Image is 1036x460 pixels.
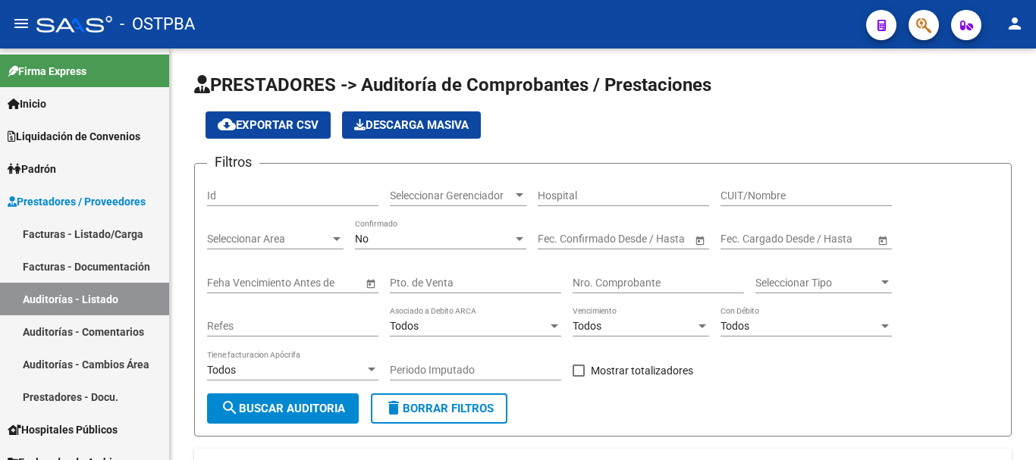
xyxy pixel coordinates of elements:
[390,320,419,332] span: Todos
[206,111,331,139] button: Exportar CSV
[221,402,345,415] span: Buscar Auditoria
[342,111,481,139] button: Descarga Masiva
[538,233,593,246] input: Fecha inicio
[12,14,30,33] mat-icon: menu
[385,402,494,415] span: Borrar Filtros
[218,115,236,133] mat-icon: cloud_download
[874,232,890,248] button: Open calendar
[606,233,680,246] input: Fecha fin
[371,393,507,424] button: Borrar Filtros
[8,193,146,210] span: Prestadores / Proveedores
[363,275,378,291] button: Open calendar
[390,189,513,202] span: Seleccionar Gerenciador
[591,361,693,380] span: Mostrar totalizadores
[8,128,140,145] span: Liquidación de Convenios
[207,152,259,173] h3: Filtros
[342,111,481,139] app-download-masive: Descarga masiva de comprobantes (adjuntos)
[755,277,878,289] span: Seleccionar Tipo
[789,233,863,246] input: Fecha fin
[120,8,195,41] span: - OSTPBA
[207,393,359,424] button: Buscar Auditoria
[8,95,46,112] span: Inicio
[8,421,118,438] span: Hospitales Públicos
[355,233,369,245] span: No
[1006,14,1024,33] mat-icon: person
[354,118,469,132] span: Descarga Masiva
[194,74,711,95] span: PRESTADORES -> Auditoría de Comprobantes / Prestaciones
[207,233,330,246] span: Seleccionar Area
[8,63,86,80] span: Firma Express
[573,320,601,332] span: Todos
[720,320,749,332] span: Todos
[720,233,776,246] input: Fecha inicio
[692,232,708,248] button: Open calendar
[385,399,403,417] mat-icon: delete
[221,399,239,417] mat-icon: search
[207,364,236,376] span: Todos
[218,118,319,132] span: Exportar CSV
[8,161,56,177] span: Padrón
[984,408,1021,445] iframe: Intercom live chat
